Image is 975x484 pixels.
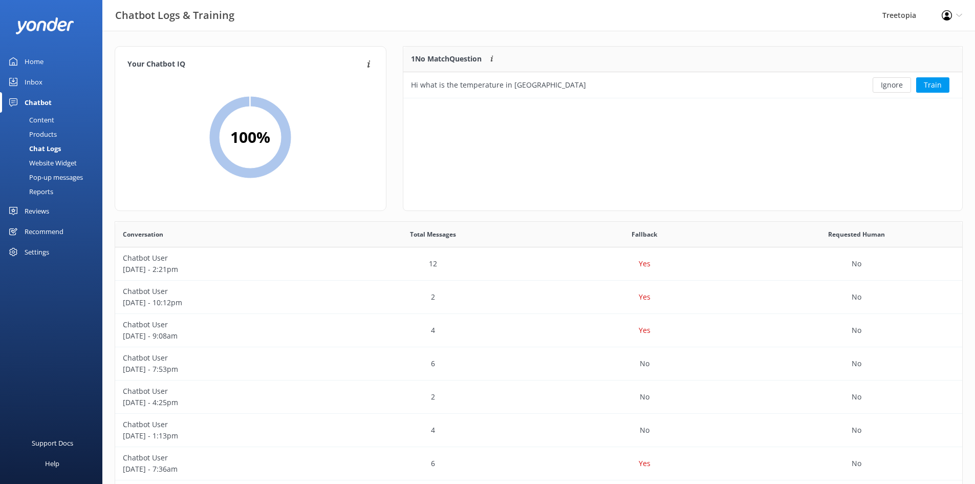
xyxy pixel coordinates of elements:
p: Yes [639,458,651,469]
p: No [852,291,861,303]
p: [DATE] - 4:25pm [123,397,319,408]
p: [DATE] - 10:12pm [123,297,319,308]
div: Support Docs [32,433,73,453]
a: Content [6,113,102,127]
p: Chatbot User [123,319,319,330]
div: row [403,72,962,98]
a: Reports [6,184,102,199]
span: Total Messages [410,229,456,239]
p: Chatbot User [123,286,319,297]
p: Chatbot User [123,252,319,264]
a: Products [6,127,102,141]
p: No [640,391,649,403]
h3: Chatbot Logs & Training [115,7,234,24]
p: Yes [639,258,651,269]
div: Reports [6,184,53,199]
div: Website Widget [6,156,77,170]
p: No [852,391,861,403]
p: Yes [639,291,651,303]
p: [DATE] - 9:08am [123,330,319,342]
h4: Your Chatbot IQ [127,59,364,70]
p: 6 [431,458,435,469]
p: 2 [431,391,435,403]
div: row [115,381,962,414]
div: row [115,414,962,447]
div: row [115,281,962,314]
div: Reviews [25,201,49,221]
div: Hi what is the temperature in [GEOGRAPHIC_DATA] [411,79,586,91]
p: [DATE] - 7:36am [123,464,319,475]
p: No [852,358,861,369]
p: Chatbot User [123,352,319,364]
a: Pop-up messages [6,170,102,184]
p: [DATE] - 2:21pm [123,264,319,275]
p: Chatbot User [123,452,319,464]
p: No [852,458,861,469]
span: Requested Human [828,229,885,239]
p: Chatbot User [123,386,319,397]
h2: 100 % [230,125,270,150]
div: Settings [25,242,49,262]
div: Recommend [25,221,63,242]
a: Website Widget [6,156,102,170]
div: Pop-up messages [6,170,83,184]
p: 4 [431,325,435,336]
p: No [852,258,861,269]
p: 6 [431,358,435,369]
p: No [852,425,861,436]
p: [DATE] - 1:13pm [123,430,319,441]
a: Chat Logs [6,141,102,156]
span: Fallback [632,229,657,239]
p: No [640,358,649,369]
button: Train [916,77,949,93]
img: yonder-white-logo.png [15,17,74,34]
div: grid [403,72,962,98]
p: [DATE] - 7:53pm [123,364,319,375]
p: 2 [431,291,435,303]
p: Yes [639,325,651,336]
p: No [852,325,861,336]
div: row [115,247,962,281]
div: Content [6,113,54,127]
div: Help [45,453,59,474]
div: Inbox [25,72,42,92]
button: Ignore [873,77,911,93]
p: 4 [431,425,435,436]
span: Conversation [123,229,163,239]
div: Home [25,51,44,72]
p: 1 No Match Question [411,53,482,65]
div: row [115,447,962,480]
div: Products [6,127,57,141]
div: row [115,314,962,347]
p: No [640,425,649,436]
p: 12 [429,258,437,269]
div: Chatbot [25,92,52,113]
div: row [115,347,962,381]
p: Chatbot User [123,419,319,430]
div: Chat Logs [6,141,61,156]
